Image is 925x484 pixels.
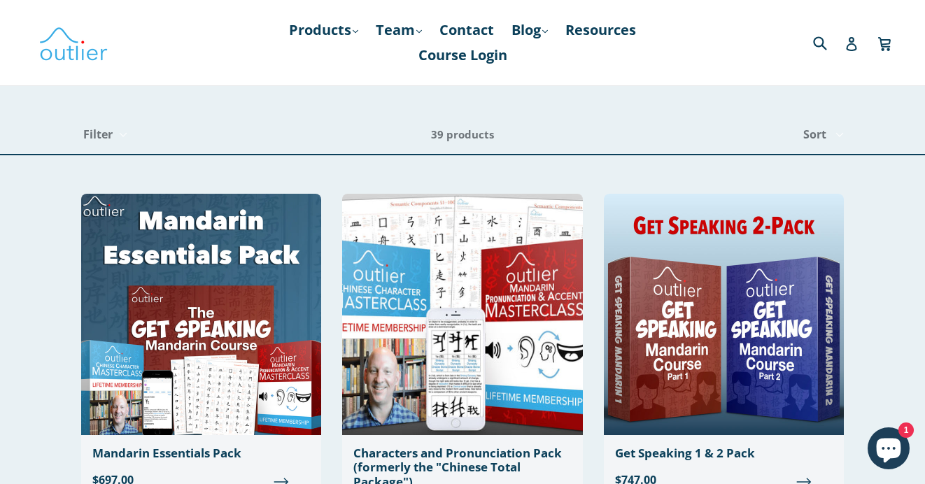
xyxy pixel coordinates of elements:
div: Get Speaking 1 & 2 Pack [615,446,833,460]
inbox-online-store-chat: Shopify online store chat [863,427,914,473]
img: Outlier Linguistics [38,22,108,63]
img: Get Speaking 1 & 2 Pack [604,194,844,435]
span: 39 products [431,127,494,141]
a: Course Login [411,43,514,68]
div: Mandarin Essentials Pack [92,446,310,460]
a: Blog [504,17,555,43]
a: Resources [558,17,643,43]
input: Search [810,28,848,57]
img: Mandarin Essentials Pack [81,194,321,435]
a: Products [282,17,365,43]
a: Contact [432,17,501,43]
img: Chinese Total Package Outlier Linguistics [342,194,582,435]
a: Team [369,17,429,43]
